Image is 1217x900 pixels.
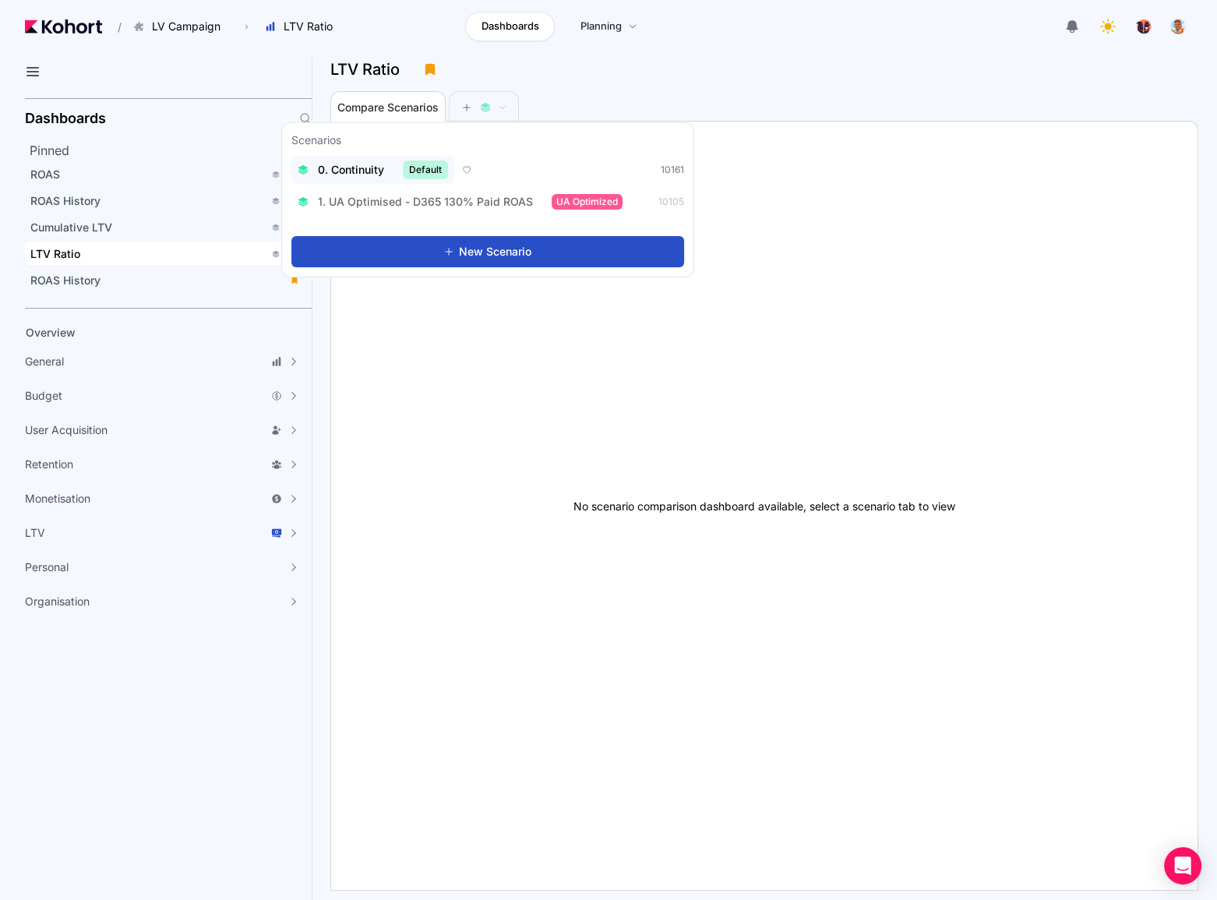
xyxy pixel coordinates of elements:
div: Open Intercom Messenger [1164,847,1201,884]
span: 0. Continuity [318,162,384,178]
button: 0. ContinuityDefault [291,156,454,184]
span: Personal [25,559,69,575]
span: Compare Scenarios [337,102,439,113]
div: No scenario comparison dashboard available, select a scenario tab to view [331,122,1198,890]
a: ROAS History [25,269,307,292]
span: Overview [26,326,76,339]
span: General [25,354,64,369]
a: LTV Ratio [25,242,307,266]
a: Dashboards [465,12,555,41]
h2: Dashboards [25,111,106,125]
span: User Acquisition [25,422,108,438]
button: New Scenario [291,236,684,267]
span: 10161 [661,164,684,176]
span: New Scenario [459,244,531,259]
span: Cumulative LTV [30,221,112,234]
span: Default [403,161,448,179]
h2: Pinned [30,141,312,160]
span: Dashboards [482,19,539,34]
span: Organisation [25,594,90,609]
span: Budget [25,388,62,404]
span: LV Campaign [152,19,220,34]
img: logo_TreesPlease_20230726120307121221.png [1136,19,1152,34]
span: / [105,19,122,35]
span: 1. UA Optimised - D365 130% Paid ROAS [318,194,533,210]
span: Planning [580,19,622,34]
span: Monetisation [25,491,90,506]
a: ROAS History [25,189,307,213]
h3: LTV Ratio [330,62,409,77]
img: Kohort logo [25,19,102,34]
button: LV Campaign [125,13,237,40]
a: Cumulative LTV [25,216,307,239]
span: LTV [25,525,45,541]
span: ROAS [30,168,60,181]
button: LTV Ratio [256,13,349,40]
span: Retention [25,457,73,472]
button: 1. UA Optimised - D365 130% Paid ROASUA Optimized [291,189,629,214]
span: 10105 [658,196,684,208]
h3: Scenarios [291,132,341,151]
span: › [242,20,252,33]
span: LTV Ratio [30,247,80,260]
a: Planning [564,12,654,41]
span: UA Optimized [552,194,623,210]
span: LTV Ratio [284,19,333,34]
span: ROAS History [30,194,101,207]
a: ROAS [25,163,307,186]
a: Overview [20,321,285,344]
span: ROAS History [30,274,101,287]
